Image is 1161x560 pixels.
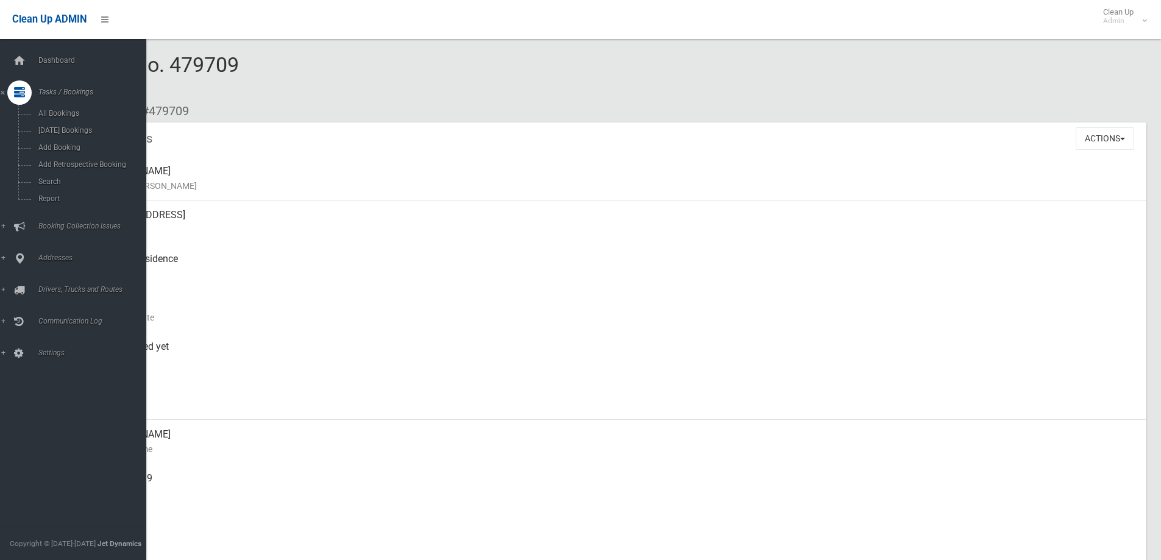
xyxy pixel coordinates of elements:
span: [DATE] Bookings [35,126,145,135]
div: None given [98,508,1137,551]
div: [STREET_ADDRESS] [98,200,1137,244]
div: Front of Residence [98,244,1137,288]
small: Mobile [98,486,1137,500]
small: Address [98,222,1137,237]
div: [DATE] [98,288,1137,332]
small: Collected At [98,354,1137,369]
span: Communication Log [35,317,155,325]
div: 0449737499 [98,464,1137,508]
span: Booking Collection Issues [35,222,155,230]
span: Addresses [35,253,155,262]
small: Landline [98,530,1137,544]
button: Actions [1076,127,1134,150]
span: Booking No. 479709 [54,52,239,100]
small: Name of [PERSON_NAME] [98,179,1137,193]
small: Contact Name [98,442,1137,456]
span: Dashboard [35,56,155,65]
div: [PERSON_NAME] [98,420,1137,464]
span: Settings [35,349,155,357]
strong: Jet Dynamics [98,539,141,548]
span: Search [35,177,145,186]
div: [PERSON_NAME] [98,157,1137,200]
span: Clean Up [1097,7,1146,26]
small: Zone [98,398,1137,413]
span: Drivers, Trucks and Routes [35,285,155,294]
small: Collection Date [98,310,1137,325]
span: Report [35,194,145,203]
li: #479709 [133,100,189,122]
span: Add Booking [35,143,145,152]
div: [DATE] [98,376,1137,420]
span: Tasks / Bookings [35,88,155,96]
span: All Bookings [35,109,145,118]
span: Clean Up ADMIN [12,13,87,25]
small: Admin [1103,16,1134,26]
span: Add Retrospective Booking [35,160,145,169]
div: Not collected yet [98,332,1137,376]
small: Pickup Point [98,266,1137,281]
span: Copyright © [DATE]-[DATE] [10,539,96,548]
